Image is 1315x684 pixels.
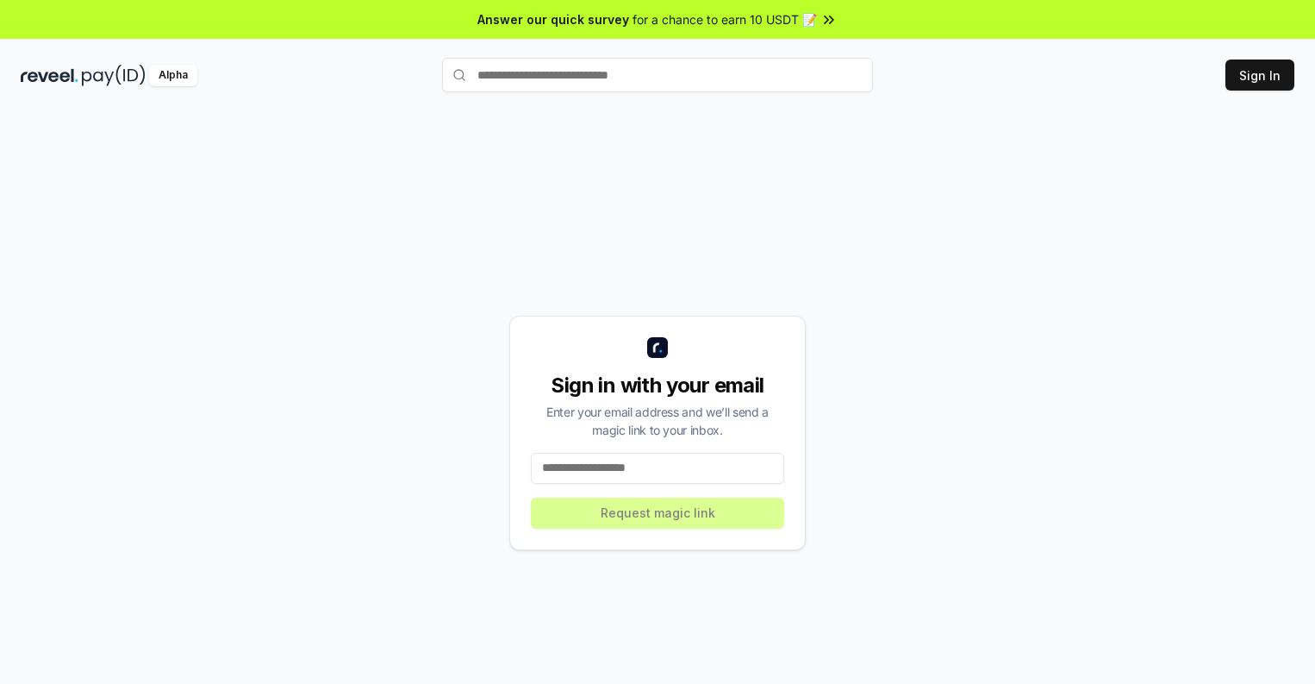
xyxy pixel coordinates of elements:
[633,10,817,28] span: for a chance to earn 10 USDT 📝
[477,10,629,28] span: Answer our quick survey
[149,65,197,86] div: Alpha
[647,337,668,358] img: logo_small
[531,372,784,399] div: Sign in with your email
[1225,60,1294,91] button: Sign In
[82,65,146,86] img: pay_id
[21,65,78,86] img: reveel_dark
[531,403,784,439] div: Enter your email address and we’ll send a magic link to your inbox.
